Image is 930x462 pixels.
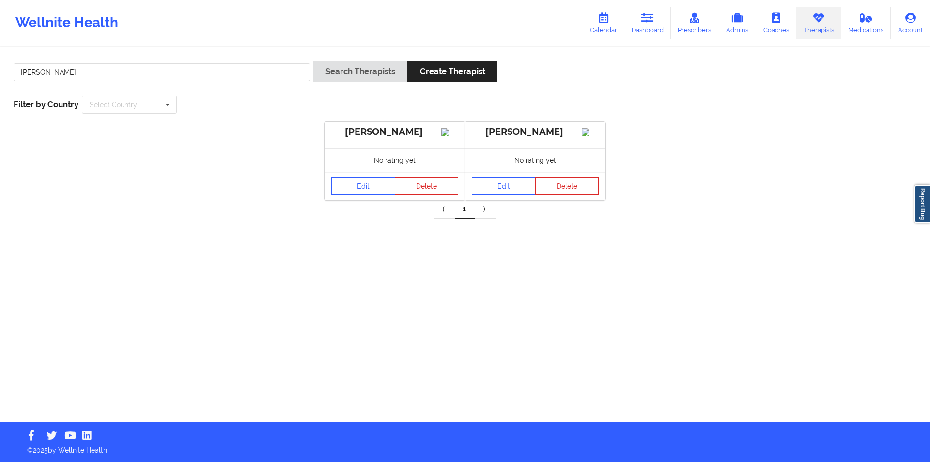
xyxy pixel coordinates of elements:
[441,128,458,136] img: Image%2Fplaceholer-image.png
[624,7,671,39] a: Dashboard
[841,7,891,39] a: Medications
[313,61,407,82] button: Search Therapists
[434,200,496,219] div: Pagination Navigation
[455,200,475,219] a: 1
[407,61,497,82] button: Create Therapist
[583,7,624,39] a: Calendar
[395,177,459,195] button: Delete
[671,7,719,39] a: Prescribers
[14,63,310,81] input: Search Keywords
[472,177,536,195] a: Edit
[90,101,137,108] div: Select Country
[331,127,458,138] div: [PERSON_NAME]
[20,439,910,455] p: © 2025 by Wellnite Health
[472,127,599,138] div: [PERSON_NAME]
[434,200,455,219] a: Previous item
[718,7,756,39] a: Admins
[756,7,796,39] a: Coaches
[14,99,78,109] span: Filter by Country
[535,177,599,195] button: Delete
[475,200,496,219] a: Next item
[331,177,395,195] a: Edit
[582,128,599,136] img: Image%2Fplaceholer-image.png
[325,148,465,172] div: No rating yet
[891,7,930,39] a: Account
[914,185,930,223] a: Report Bug
[465,148,605,172] div: No rating yet
[796,7,841,39] a: Therapists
